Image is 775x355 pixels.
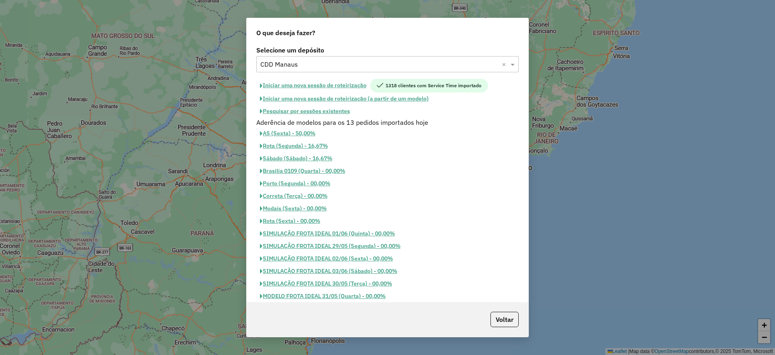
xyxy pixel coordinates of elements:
button: SIMULAÇÃO FROTA IDEAL 29/05 (Segunda) - 00,00% [256,240,404,252]
button: Rota (Sexta) - 00,00% [256,215,324,227]
button: Iniciar uma nova sessão de roteirização [256,79,370,92]
button: SIMULAÇÃO FROTA IDEAL 01/06 (Quinta) - 00,00% [256,227,398,240]
button: Correta (Terça) - 00,00% [256,190,331,202]
button: SIMULAÇÃO FROTA IDEAL 03/06 (Sábado) - 00,00% [256,265,401,277]
button: Porto (Segunda) - 00,00% [256,177,334,190]
button: AS (Sexta) - 50,00% [256,127,319,140]
button: Pesquisar por sessões existentes [256,105,354,118]
span: O que deseja fazer? [256,28,315,38]
button: Iniciar uma nova sessão de roteirização (a partir de um modelo) [256,92,432,105]
span: Clear all [502,59,509,69]
button: SIMULAÇÃO FROTA IDEAL 30/05 (Terça) - 00,00% [256,277,396,290]
button: Brasilia 0109 (Quarta) - 00,00% [256,165,349,177]
label: Selecione um depósito [256,45,519,55]
button: Modais (Sexta) - 00,00% [256,202,330,215]
button: SIMULAÇÃO FROTA IDEAL 02/06 (Sexta) - 00,00% [256,252,396,265]
div: Aderência de modelos para os 13 pedidos importados hoje [251,118,524,127]
button: Voltar [490,312,519,327]
span: 1318 clientes com Service Time importado [370,79,488,92]
button: Sábado (Sábado) - 16,67% [256,152,336,165]
button: MODELO FROTA IDEAL 31/05 (Quarta) - 00,00% [256,290,389,302]
button: Rota (Segunda) - 16,67% [256,140,331,152]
